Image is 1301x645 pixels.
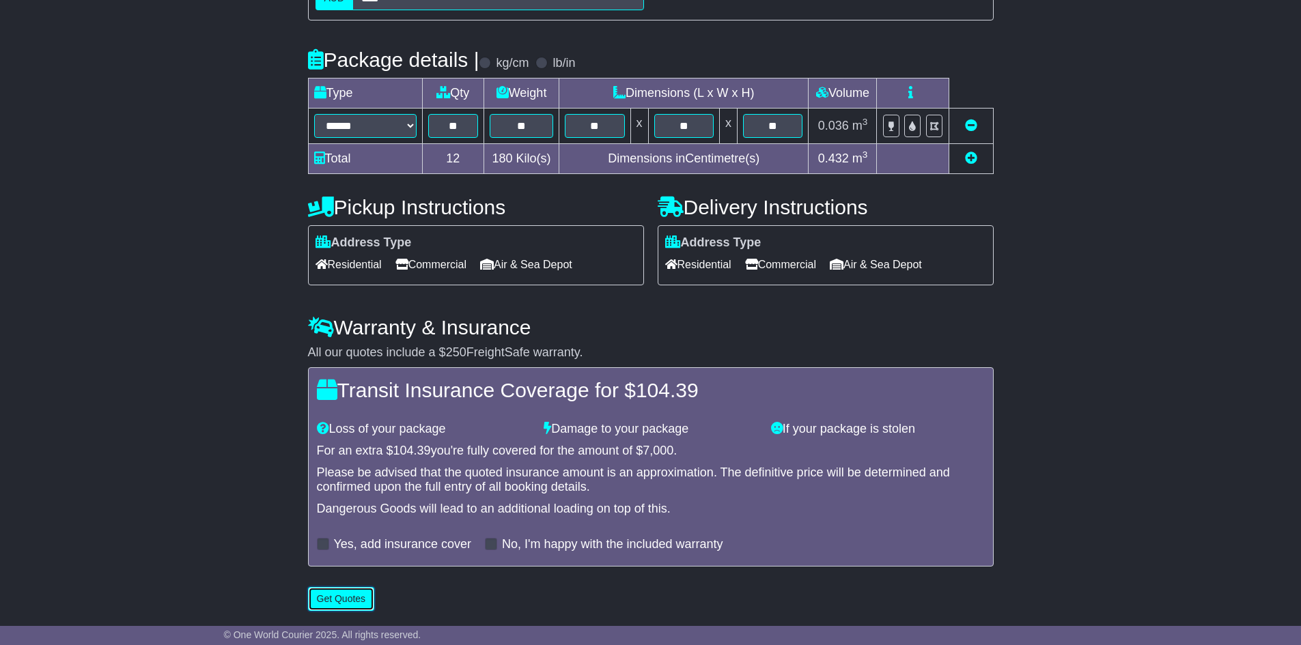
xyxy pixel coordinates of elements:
[496,56,529,71] label: kg/cm
[224,629,421,640] span: © One World Courier 2025. All rights reserved.
[484,78,559,109] td: Weight
[552,56,575,71] label: lb/in
[502,537,723,552] label: No, I'm happy with the included warranty
[308,345,994,360] div: All our quotes include a $ FreightSafe warranty.
[393,444,431,457] span: 104.39
[852,152,868,165] span: m
[764,422,992,437] div: If your package is stolen
[484,144,559,174] td: Kilo(s)
[559,78,809,109] td: Dimensions (L x W x H)
[317,444,985,459] div: For an extra $ you're fully covered for the amount of $ .
[492,152,513,165] span: 180
[636,379,699,401] span: 104.39
[965,119,977,132] a: Remove this item
[308,196,644,218] h4: Pickup Instructions
[863,117,868,127] sup: 3
[395,254,466,275] span: Commercial
[809,78,877,109] td: Volume
[863,149,868,160] sup: 3
[316,254,382,275] span: Residential
[852,119,868,132] span: m
[658,196,994,218] h4: Delivery Instructions
[422,78,484,109] td: Qty
[665,235,761,250] label: Address Type
[422,144,484,174] td: 12
[818,152,849,165] span: 0.432
[818,119,849,132] span: 0.036
[308,48,479,71] h4: Package details |
[446,345,466,359] span: 250
[308,78,422,109] td: Type
[719,109,737,144] td: x
[480,254,572,275] span: Air & Sea Depot
[308,587,375,611] button: Get Quotes
[745,254,816,275] span: Commercial
[317,465,985,495] div: Please be advised that the quoted insurance amount is an approximation. The definitive price will...
[537,422,764,437] div: Damage to your package
[317,379,985,401] h4: Transit Insurance Coverage for $
[310,422,537,437] div: Loss of your package
[308,316,994,339] h4: Warranty & Insurance
[630,109,648,144] td: x
[334,537,471,552] label: Yes, add insurance cover
[317,502,985,517] div: Dangerous Goods will lead to an additional loading on top of this.
[316,235,412,250] label: Address Type
[830,254,922,275] span: Air & Sea Depot
[665,254,731,275] span: Residential
[965,152,977,165] a: Add new item
[308,144,422,174] td: Total
[559,144,809,174] td: Dimensions in Centimetre(s)
[643,444,673,457] span: 7,000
